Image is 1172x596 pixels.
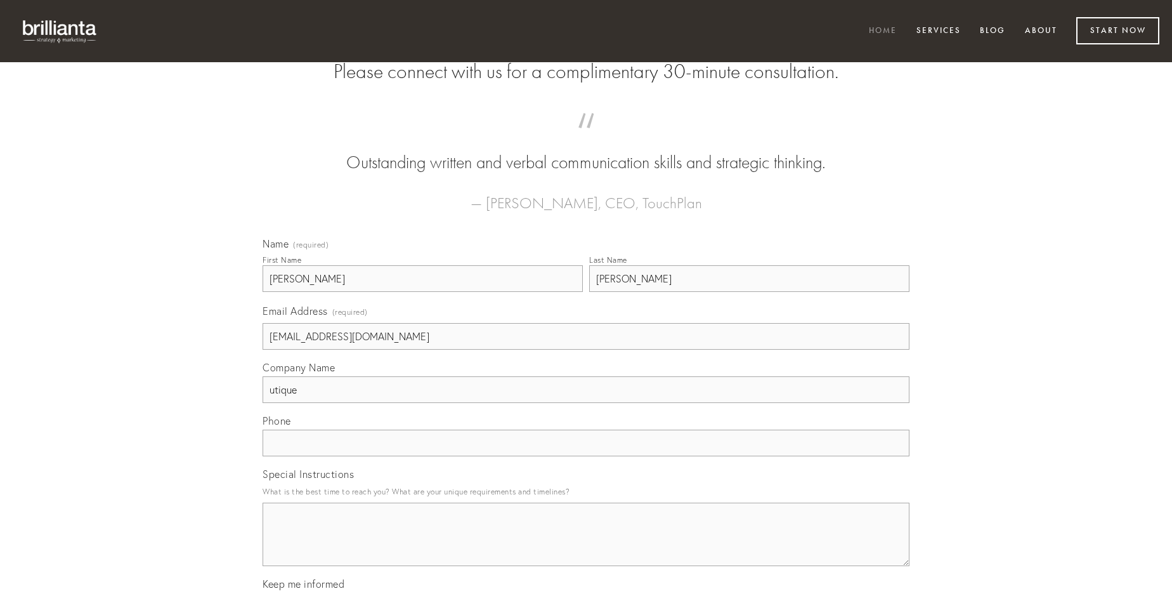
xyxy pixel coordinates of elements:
[263,361,335,374] span: Company Name
[589,255,627,265] div: Last Name
[1017,21,1065,42] a: About
[263,237,289,250] span: Name
[1076,17,1159,44] a: Start Now
[263,414,291,427] span: Phone
[293,241,329,249] span: (required)
[263,468,354,480] span: Special Instructions
[263,60,909,84] h2: Please connect with us for a complimentary 30-minute consultation.
[13,13,108,50] img: brillianta - research, strategy, marketing
[283,126,889,150] span: “
[283,175,889,216] figcaption: — [PERSON_NAME], CEO, TouchPlan
[972,21,1013,42] a: Blog
[263,483,909,500] p: What is the best time to reach you? What are your unique requirements and timelines?
[908,21,969,42] a: Services
[263,255,301,265] div: First Name
[263,305,328,317] span: Email Address
[332,303,368,321] span: (required)
[263,578,344,590] span: Keep me informed
[283,126,889,175] blockquote: Outstanding written and verbal communication skills and strategic thinking.
[861,21,905,42] a: Home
